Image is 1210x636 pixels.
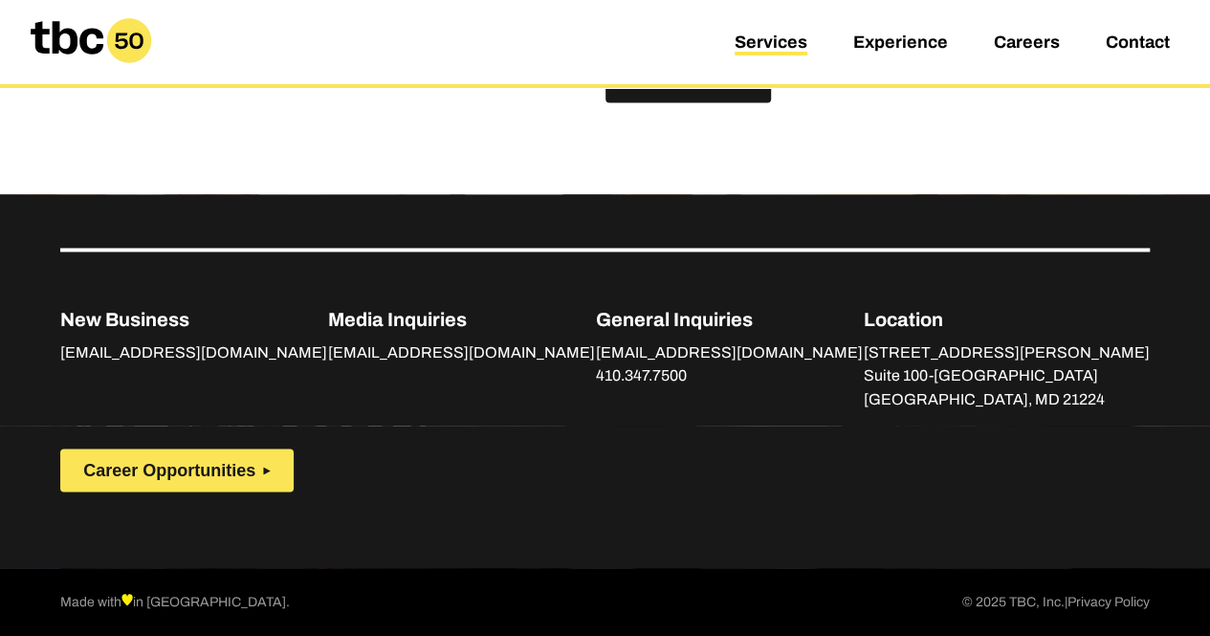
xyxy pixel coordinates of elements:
[596,344,863,365] a: [EMAIL_ADDRESS][DOMAIN_NAME]
[328,344,595,365] a: [EMAIL_ADDRESS][DOMAIN_NAME]
[864,305,1150,334] p: Location
[864,387,1150,410] p: [GEOGRAPHIC_DATA], MD 21224
[735,33,807,55] a: Services
[328,305,595,334] p: Media Inquiries
[1106,33,1170,55] a: Contact
[596,305,863,334] p: General Inquiries
[853,33,948,55] a: Experience
[60,591,290,614] p: Made with in [GEOGRAPHIC_DATA].
[864,341,1150,364] p: [STREET_ADDRESS][PERSON_NAME]
[1065,594,1067,608] span: |
[1067,591,1150,614] a: Privacy Policy
[962,591,1150,614] p: © 2025 TBC, Inc.
[596,367,687,388] a: 410.347.7500
[60,305,327,334] p: New Business
[864,364,1150,387] p: Suite 100-[GEOGRAPHIC_DATA]
[60,449,294,492] button: Career Opportunities
[15,55,166,76] a: Home
[60,344,327,365] a: [EMAIL_ADDRESS][DOMAIN_NAME]
[83,460,255,480] span: Career Opportunities
[994,33,1060,55] a: Careers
